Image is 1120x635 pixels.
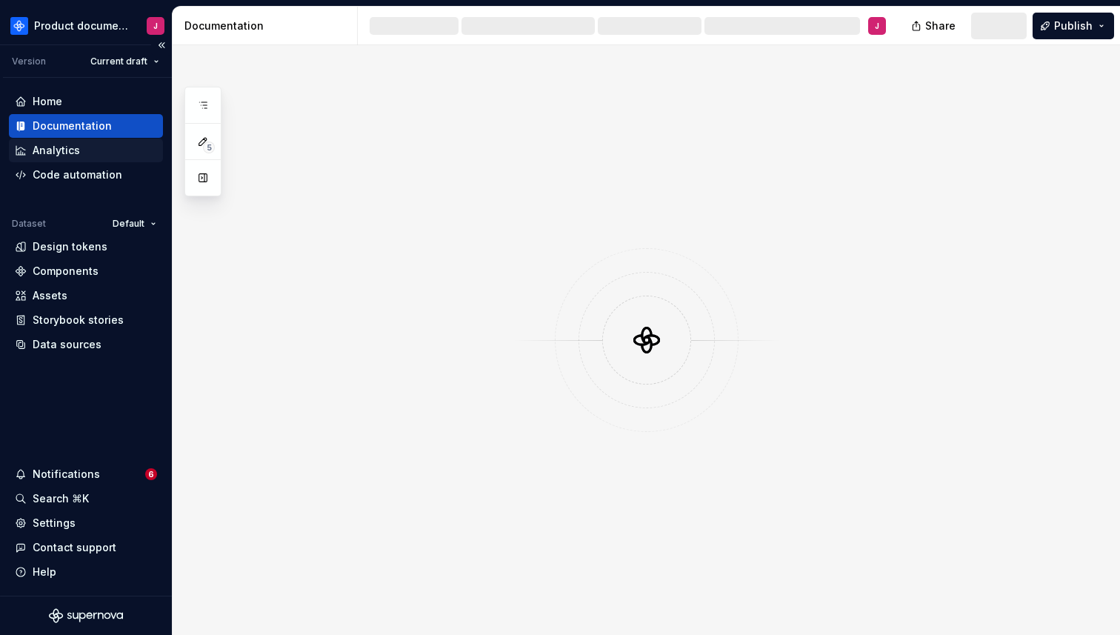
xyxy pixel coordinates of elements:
button: Publish [1033,13,1114,39]
a: Code automation [9,163,163,187]
div: Documentation [33,119,112,133]
span: 6 [145,468,157,480]
div: Dataset [12,218,46,230]
div: Components [33,264,99,279]
button: Current draft [84,51,166,72]
div: Settings [33,516,76,531]
svg: Supernova Logo [49,608,123,623]
button: Default [106,213,163,234]
div: J [875,20,879,32]
a: Design tokens [9,235,163,259]
span: Current draft [90,56,147,67]
div: Notifications [33,467,100,482]
button: Collapse sidebar [151,35,172,56]
button: Product documentationJ [3,10,169,41]
div: Contact support [33,540,116,555]
div: Documentation [184,19,351,33]
div: Storybook stories [33,313,124,328]
div: Analytics [33,143,80,158]
div: Data sources [33,337,101,352]
a: Data sources [9,333,163,356]
img: 87691e09-aac2-46b6-b153-b9fe4eb63333.png [10,17,28,35]
a: Components [9,259,163,283]
div: Assets [33,288,67,303]
span: Share [925,19,956,33]
div: Help [33,565,56,579]
a: Settings [9,511,163,535]
button: Contact support [9,536,163,559]
button: Search ⌘K [9,487,163,511]
div: Search ⌘K [33,491,89,506]
a: Documentation [9,114,163,138]
a: Home [9,90,163,113]
a: Analytics [9,139,163,162]
a: Assets [9,284,163,307]
div: J [153,20,158,32]
div: Code automation [33,167,122,182]
div: Version [12,56,46,67]
div: Design tokens [33,239,107,254]
div: Home [33,94,62,109]
span: 5 [203,142,215,153]
a: Storybook stories [9,308,163,332]
button: Notifications6 [9,462,163,486]
button: Share [904,13,965,39]
span: Default [113,218,144,230]
span: Publish [1054,19,1093,33]
div: Product documentation [34,19,129,33]
button: Help [9,560,163,584]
